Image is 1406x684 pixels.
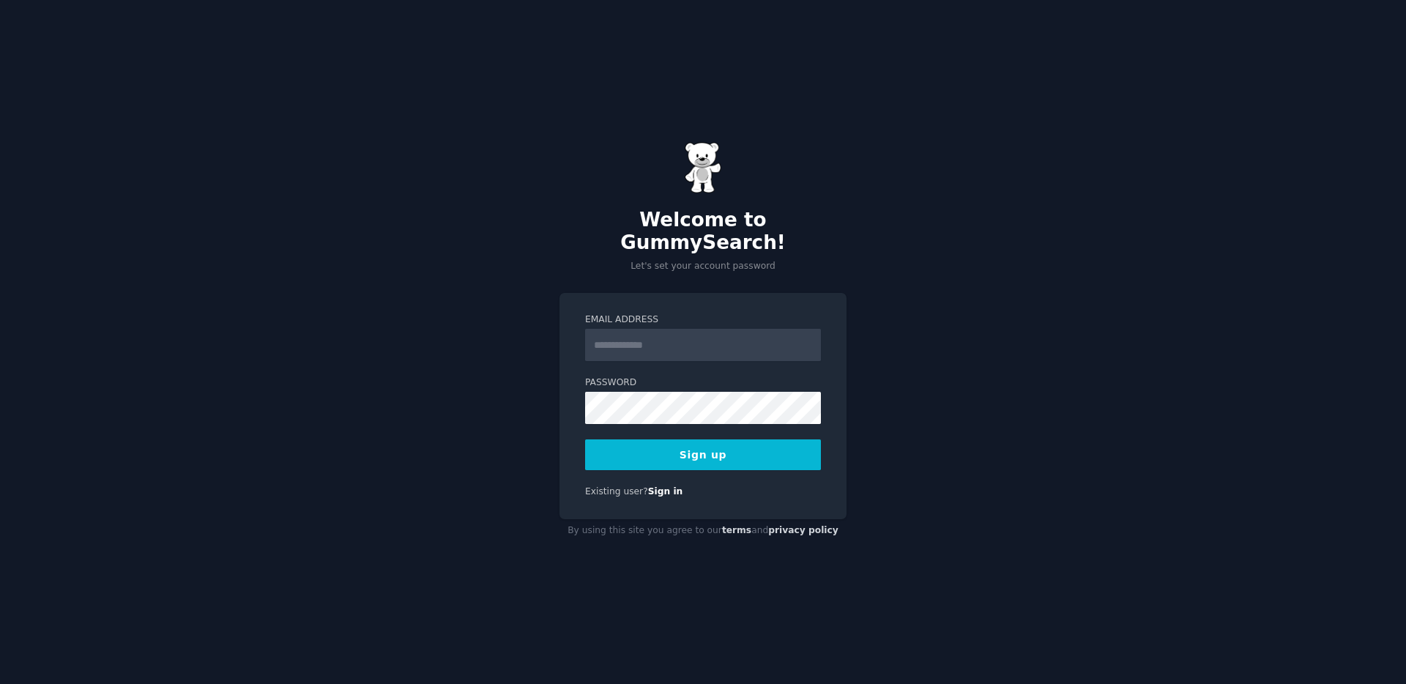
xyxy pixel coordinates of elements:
label: Password [585,376,821,390]
button: Sign up [585,439,821,470]
div: By using this site you agree to our and [559,519,847,543]
label: Email Address [585,313,821,327]
a: terms [722,525,751,535]
a: privacy policy [768,525,838,535]
h2: Welcome to GummySearch! [559,209,847,255]
span: Existing user? [585,486,648,497]
p: Let's set your account password [559,260,847,273]
a: Sign in [648,486,683,497]
img: Gummy Bear [685,142,721,193]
